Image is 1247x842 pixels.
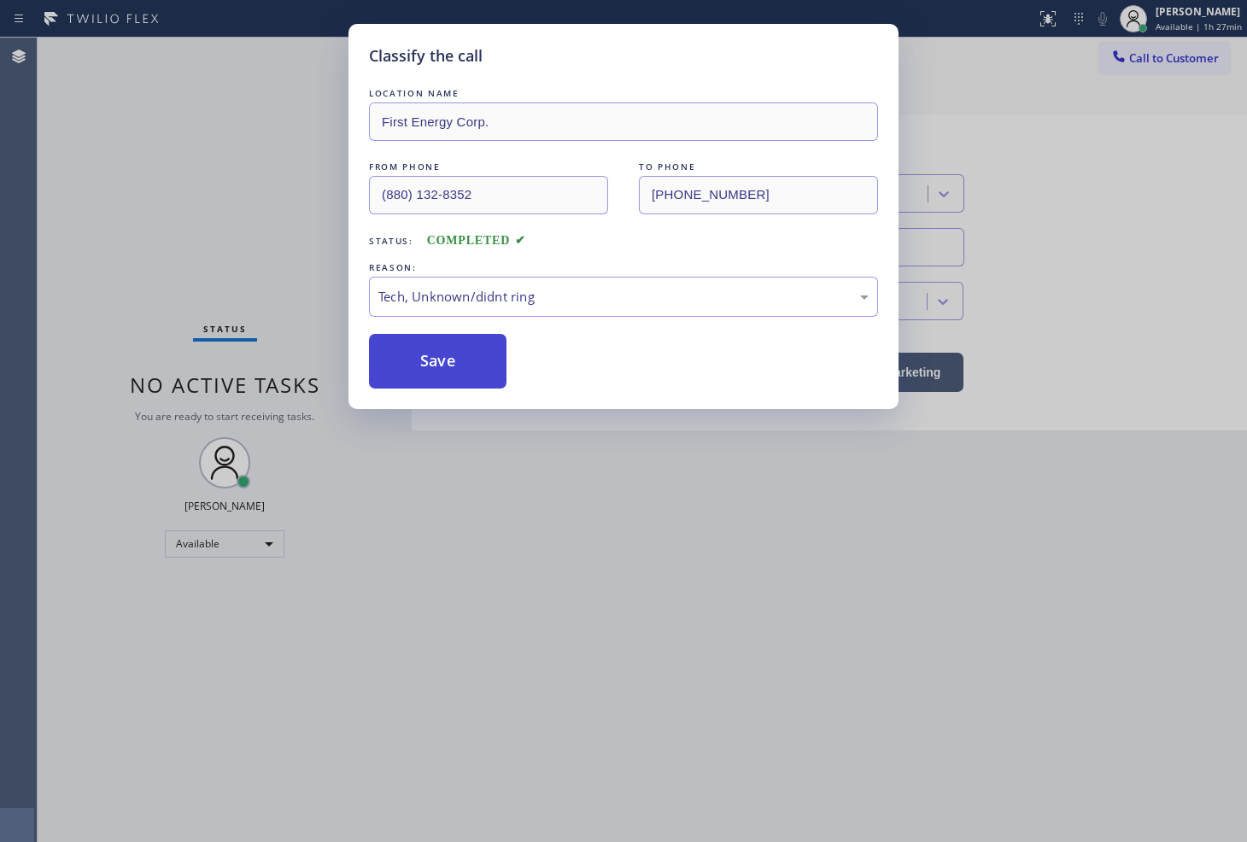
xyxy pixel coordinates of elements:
div: Tech, Unknown/didnt ring [378,287,869,307]
input: To phone [639,176,878,214]
div: FROM PHONE [369,158,608,176]
span: Status: [369,235,413,247]
div: REASON: [369,259,878,277]
button: Save [369,334,506,389]
span: COMPLETED [427,234,526,247]
h5: Classify the call [369,44,483,67]
div: TO PHONE [639,158,878,176]
input: From phone [369,176,608,214]
div: LOCATION NAME [369,85,878,102]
